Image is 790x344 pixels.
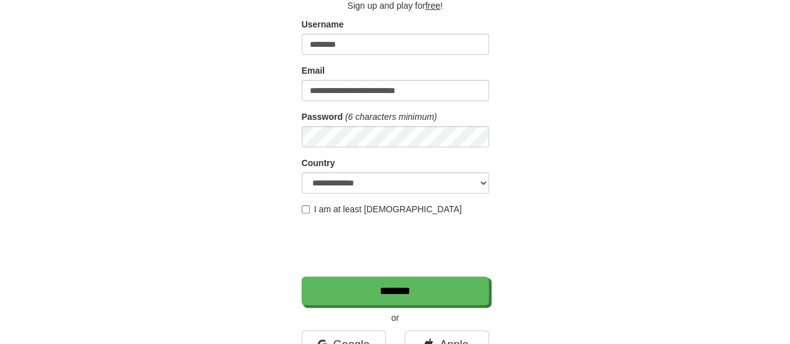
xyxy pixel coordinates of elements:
label: Username [302,18,344,31]
label: I am at least [DEMOGRAPHIC_DATA] [302,203,462,215]
label: Email [302,64,325,77]
label: Country [302,157,335,169]
em: (6 characters minimum) [345,112,437,122]
iframe: reCAPTCHA [302,222,491,270]
label: Password [302,111,343,123]
u: free [425,1,440,11]
p: or [302,312,489,324]
input: I am at least [DEMOGRAPHIC_DATA] [302,205,310,214]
